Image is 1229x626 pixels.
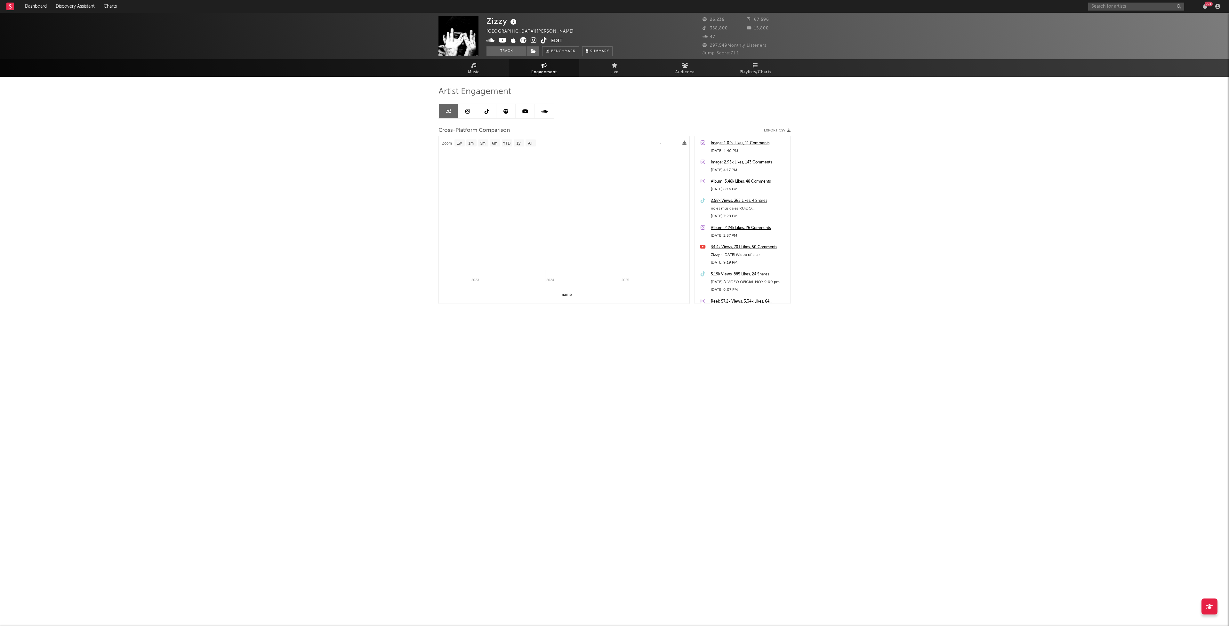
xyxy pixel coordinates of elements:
a: Image: 2.95k Likes, 143 Comments [711,159,787,166]
text: 1m [468,141,474,146]
text: All [528,141,532,146]
a: Album: 3.48k Likes, 48 Comments [711,178,787,186]
div: [DATE] 6:07 PM [711,286,787,294]
div: no es música es RUiDO #songofthesummer #nuevamusica #fyp 🗣️🕺🏽 [711,205,787,212]
a: 2.58k Views, 385 Likes, 4 Shares [711,197,787,205]
div: [DATE] 4:17 PM [711,166,787,174]
text: Zoom [442,141,452,146]
a: Reel: 57.2k Views, 3.34k Likes, 64 Comments [711,298,787,305]
text: 1y [516,141,520,146]
a: Image: 1.09k Likes, 11 Comments [711,139,787,147]
span: Live [610,68,619,76]
text: 2025 [621,278,629,282]
span: Summary [590,50,609,53]
span: Artist Engagement [438,88,511,96]
div: [DATE] 8:16 PM [711,186,787,193]
span: 67,596 [747,18,769,22]
a: Music [438,59,509,77]
span: 358,800 [703,26,728,30]
div: Zizzy - [DATE] (Video oficial) [711,251,787,259]
button: Summary [582,46,613,56]
span: Benchmark [551,48,575,55]
span: Playlists/Charts [740,68,771,76]
text: 3m [480,141,486,146]
div: [DATE] // VIDEO OFICIAL HOY 9:00 pm *️⃣ #songofthesummer #nuevamusica [711,278,787,286]
text: YTD [503,141,510,146]
div: [DATE] 4:40 PM [711,147,787,155]
text: → [658,141,662,145]
a: 34.4k Views, 701 Likes, 50 Comments [711,243,787,251]
div: [DATE] 1:37 PM [711,232,787,240]
div: Zizzy [486,16,518,27]
text: 6m [492,141,497,146]
button: 99+ [1203,4,1207,9]
input: Search for artists [1088,3,1184,11]
button: Edit [551,37,563,45]
a: Audience [650,59,720,77]
text: 2024 [546,278,554,282]
div: [DATE] 9:19 PM [711,259,787,266]
span: 15,800 [747,26,769,30]
text: name [562,292,572,297]
button: Export CSV [764,129,791,132]
a: Album: 2.24k Likes, 26 Comments [711,224,787,232]
button: Track [486,46,526,56]
span: Audience [675,68,695,76]
span: 297,549 Monthly Listeners [703,44,767,48]
a: Live [579,59,650,77]
a: Benchmark [542,46,579,56]
text: 2023 [471,278,479,282]
a: 5.19k Views, 885 Likes, 24 Shares [711,271,787,278]
a: Engagement [509,59,579,77]
span: Cross-Platform Comparison [438,127,510,134]
span: 26,236 [703,18,725,22]
span: Music [468,68,480,76]
span: 47 [703,35,715,39]
a: Playlists/Charts [720,59,791,77]
text: 1w [457,141,462,146]
div: [GEOGRAPHIC_DATA] | [PERSON_NAME] [486,28,581,36]
div: [DATE] 7:29 PM [711,212,787,220]
span: Engagement [531,68,557,76]
span: Jump Score: 71.1 [703,51,739,55]
div: 99 + [1205,2,1213,6]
